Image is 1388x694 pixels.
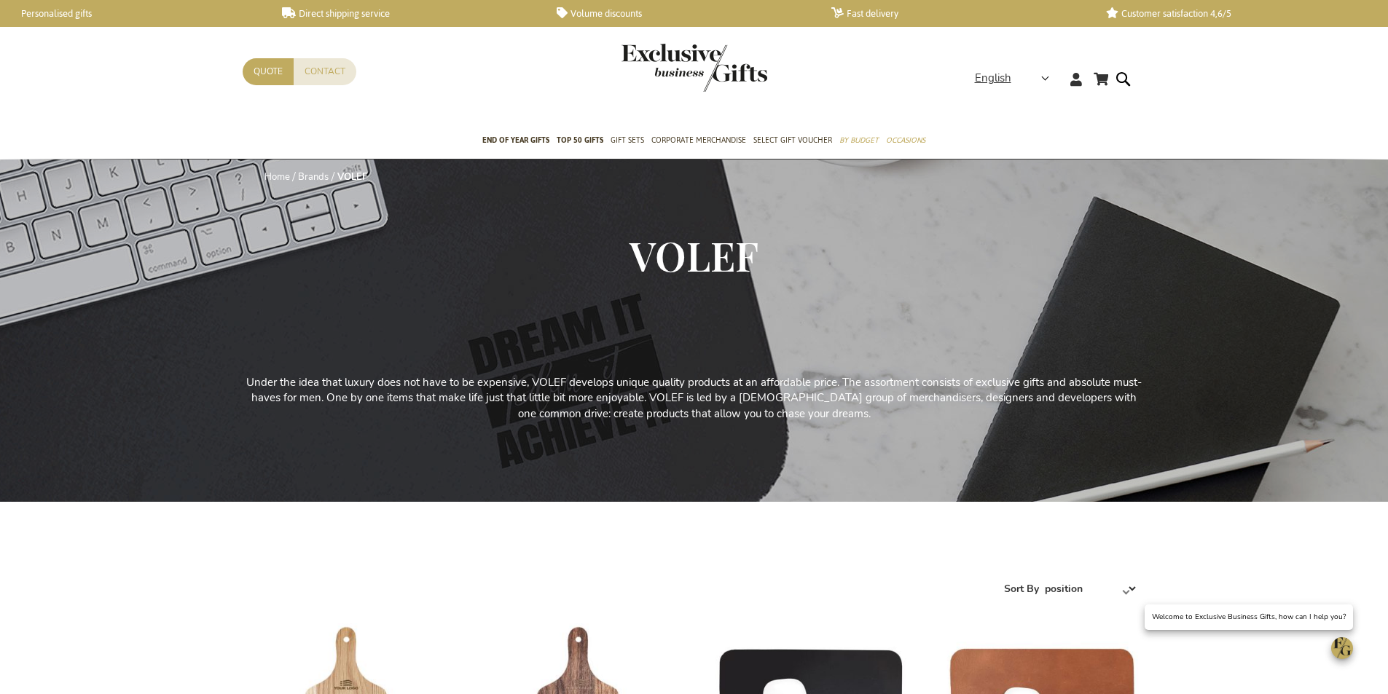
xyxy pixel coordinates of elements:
strong: VOLEF [337,170,367,184]
a: Fast delivery [831,7,1083,20]
label: Sort By [1004,582,1039,596]
a: Volume discounts [557,7,808,20]
a: Brands [298,170,329,184]
a: Select Gift Voucher [753,123,832,159]
a: Occasions [886,123,925,159]
span: Occasions [886,133,925,148]
a: Direct shipping service [282,7,533,20]
span: End of year gifts [482,133,549,148]
span: Gift Sets [611,133,644,148]
a: Contact [294,58,356,85]
img: Exclusive Business gifts logo [622,44,767,92]
span: Select Gift Voucher [753,133,832,148]
span: English [975,70,1011,87]
a: Customer satisfaction 4,6/5 [1106,7,1357,20]
a: By Budget [839,123,879,159]
a: Personalised gifts [7,7,259,20]
a: store logo [622,44,694,92]
span: TOP 50 Gifts [557,133,603,148]
a: Corporate Merchandise [651,123,746,159]
a: End of year gifts [482,123,549,159]
span: VOLEF [630,228,758,282]
span: Corporate Merchandise [651,133,746,148]
a: Gift Sets [611,123,644,159]
a: Quote [243,58,294,85]
a: Home [264,170,290,184]
span: By Budget [839,133,879,148]
a: TOP 50 Gifts [557,123,603,159]
p: Under the idea that luxury does not have to be expensive, VOLEF develops unique quality products ... [243,375,1146,422]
